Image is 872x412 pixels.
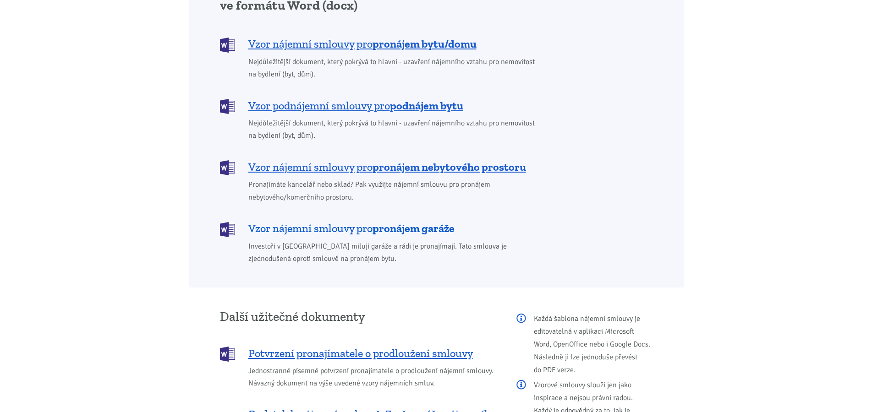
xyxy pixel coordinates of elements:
b: pronájem bytu/domu [373,37,477,50]
a: Vzor podnájemní smlouvy propodnájem bytu [220,98,541,113]
span: Nejdůležitější dokument, který pokrývá to hlavní - uzavření nájemního vztahu pro nemovitost na by... [248,56,541,81]
p: Každá šablona nájemní smlouvy je editovatelná v aplikaci Microsoft Word, OpenOffice nebo i Google... [516,312,653,376]
span: Pronajímáte kancelář nebo sklad? Pak využijte nájemní smlouvu pro pronájem nebytového/komerčního ... [248,179,541,203]
b: pronájem nebytového prostoru [373,160,526,173]
a: Potvrzení pronajímatele o prodloužení smlouvy [220,346,504,361]
h3: Další užitečné dokumenty [220,310,504,324]
img: DOCX (Word) [220,347,235,362]
img: DOCX (Word) [220,160,235,175]
span: Vzor nájemní smlouvy pro [248,221,455,236]
img: DOCX (Word) [220,222,235,237]
span: Vzor podnájemní smlouvy pro [248,98,463,113]
span: Vzor nájemní smlouvy pro [248,37,477,51]
a: Vzor nájemní smlouvy propronájem bytu/domu [220,37,541,52]
a: Vzor nájemní smlouvy propronájem garáže [220,221,541,236]
span: Nejdůležitější dokument, který pokrývá to hlavní - uzavření nájemního vztahu pro nemovitost na by... [248,117,541,142]
a: Vzor nájemní smlouvy propronájem nebytového prostoru [220,159,541,174]
span: Vzor nájemní smlouvy pro [248,160,526,174]
b: podnájem bytu [390,99,463,112]
img: DOCX (Word) [220,99,235,114]
span: Investoři v [GEOGRAPHIC_DATA] milují garáže a rádi je pronajímají. Tato smlouva je zjednodušená o... [248,240,541,265]
b: pronájem garáže [373,222,455,235]
span: Jednostranné písemné potvrzení pronajímatele o prodloužení nájemní smlouvy. Návazný dokument na v... [248,365,504,390]
span: Potvrzení pronajímatele o prodloužení smlouvy [248,346,473,361]
img: DOCX (Word) [220,38,235,53]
